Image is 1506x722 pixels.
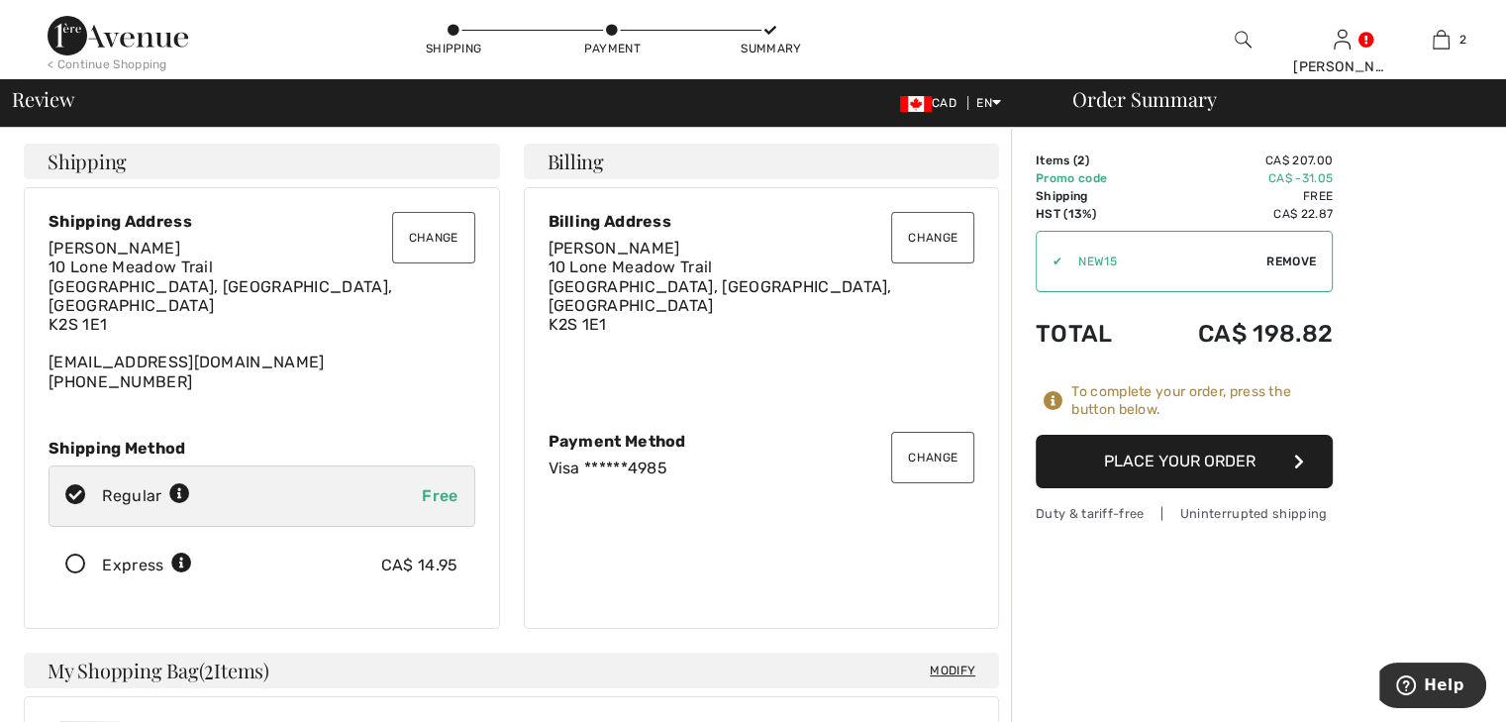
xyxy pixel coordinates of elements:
img: search the website [1235,28,1252,52]
a: 2 [1392,28,1489,52]
span: 10 Lone Meadow Trail [GEOGRAPHIC_DATA], [GEOGRAPHIC_DATA], [GEOGRAPHIC_DATA] K2S 1E1 [549,258,892,334]
td: CA$ 207.00 [1144,152,1333,169]
div: Regular [102,484,190,508]
span: Remove [1266,253,1316,270]
td: Free [1144,187,1333,205]
span: [PERSON_NAME] [549,239,680,258]
button: Change [891,212,974,263]
div: Duty & tariff-free | Uninterrupted shipping [1036,504,1333,523]
a: Sign In [1334,30,1351,49]
div: Order Summary [1049,89,1494,109]
div: Shipping Method [49,439,475,458]
td: HST (13%) [1036,205,1144,223]
div: Billing Address [549,212,975,231]
div: CA$ 14.95 [381,554,458,577]
span: [PERSON_NAME] [49,239,180,258]
img: 1ère Avenue [48,16,188,55]
div: Shipping [424,40,483,57]
img: My Bag [1433,28,1450,52]
td: Total [1036,300,1144,367]
span: Shipping [48,152,127,171]
div: Payment Method [549,432,975,451]
span: Free [422,486,457,505]
div: [EMAIL_ADDRESS][DOMAIN_NAME] [PHONE_NUMBER] [49,239,475,391]
span: Billing [548,152,604,171]
span: 2 [1459,31,1466,49]
div: < Continue Shopping [48,55,167,73]
td: CA$ 198.82 [1144,300,1333,367]
button: Place Your Order [1036,435,1333,488]
iframe: Opens a widget where you can find more information [1379,663,1486,712]
img: My Info [1334,28,1351,52]
button: Change [891,432,974,483]
td: CA$ 22.87 [1144,205,1333,223]
span: Review [12,89,74,109]
button: Change [392,212,475,263]
td: CA$ -31.05 [1144,169,1333,187]
span: Modify [930,661,975,680]
div: Shipping Address [49,212,475,231]
h4: My Shopping Bag [24,653,999,688]
td: Shipping [1036,187,1144,205]
span: EN [976,96,1001,110]
td: Items ( ) [1036,152,1144,169]
td: Promo code [1036,169,1144,187]
div: To complete your order, press the button below. [1071,383,1333,419]
div: [PERSON_NAME] [1293,56,1390,77]
div: Summary [741,40,800,57]
input: Promo code [1062,232,1266,291]
img: Canadian Dollar [900,96,932,112]
span: CAD [900,96,964,110]
div: Payment [582,40,642,57]
div: Express [102,554,192,577]
div: ✔ [1037,253,1062,270]
span: 10 Lone Meadow Trail [GEOGRAPHIC_DATA], [GEOGRAPHIC_DATA], [GEOGRAPHIC_DATA] K2S 1E1 [49,258,392,334]
span: ( Items) [199,657,269,683]
span: 2 [1077,154,1084,167]
span: 2 [204,656,214,681]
